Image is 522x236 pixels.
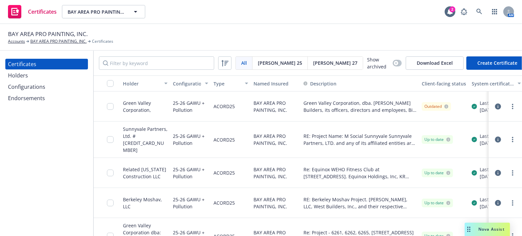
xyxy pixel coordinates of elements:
[480,99,520,106] div: Last generated on
[303,196,416,210] button: RE: Berkeley Moshav Project. [PERSON_NAME], LLC, West Builders, Inc., and their respective offici...
[419,75,469,91] button: Client-facing status
[8,70,28,81] div: Holders
[422,80,466,87] div: Client-facing status
[5,2,59,21] a: Certificates
[5,59,88,69] a: Certificates
[214,192,235,214] div: ACORD25
[478,226,505,232] span: Nova Assist
[214,126,235,154] div: ACORD25
[303,166,416,180] button: Re: Equinox WEHO Fitness Club at [STREET_ADDRESS]. Equinox Holdings, Inc, KR Sunset WEHO, LLC, [P...
[8,81,45,92] div: Configurations
[92,38,113,44] span: Certificates
[251,122,301,158] div: BAY AREA PRO PAINTING, INC.
[68,8,125,15] span: BAY AREA PRO PAINTING, INC.
[30,38,87,44] a: BAY AREA PRO PAINTING, INC.
[123,166,168,180] div: Related [US_STATE] Construction LLC
[480,203,520,210] div: [DATE] 4:51 PM
[465,223,510,236] button: Nova Assist
[254,80,298,87] div: Named Insured
[303,80,336,87] button: Description
[457,5,471,18] a: Report a Bug
[258,59,302,66] span: [PERSON_NAME] 25
[5,70,88,81] a: Holders
[472,80,514,87] div: System certificate last generated
[303,99,416,113] button: Green Valley Corporation, dba. [PERSON_NAME] Builders, its officers, directors and employees, Big...
[107,136,114,143] input: Toggle Row Selected
[251,75,301,91] button: Named Insured
[211,75,251,91] button: Type
[509,169,517,177] a: more
[8,59,36,69] div: Certificates
[251,91,301,122] div: BAY AREA PRO PAINTING, INC.
[123,126,168,154] div: Sunnyvale Partners, Ltd. #[CREDIT_CARD_NUMBER]
[173,126,208,154] div: 25-26 GAWU + Pollution
[424,103,448,109] div: Outdated
[473,5,486,18] a: Search
[480,133,520,140] div: Last generated on
[509,102,517,110] a: more
[173,95,208,117] div: 25-26 GAWU + Pollution
[170,75,211,91] button: Configuration
[480,196,520,203] div: Last generated on
[509,136,517,144] a: more
[214,80,241,87] div: Type
[107,103,114,110] input: Toggle Row Selected
[107,200,114,206] input: Toggle Row Selected
[5,93,88,103] a: Endorsements
[28,9,57,14] span: Certificates
[8,30,88,38] span: BAY AREA PRO PAINTING, INC.
[424,200,450,206] div: Up to date
[214,95,235,117] div: ACORD25
[107,80,114,87] input: Select all
[480,173,520,180] div: [DATE] 4:51 PM
[123,80,160,87] div: Holder
[406,56,464,70] button: Download Excel
[424,170,450,176] div: Up to date
[480,140,520,147] div: [DATE] 5:04 PM
[123,196,168,210] div: Berkeley Moshav, LLC
[313,59,357,66] span: [PERSON_NAME] 27
[488,5,501,18] a: Switch app
[480,166,520,173] div: Last generated on
[8,93,45,103] div: Endorsements
[465,223,473,236] div: Drag to move
[173,192,208,214] div: 25-26 GAWU + Pollution
[424,137,450,143] div: Up to date
[251,188,301,218] div: BAY AREA PRO PAINTING, INC.
[214,162,235,184] div: ACORD25
[120,75,170,91] button: Holder
[173,80,201,87] div: Configuration
[449,6,455,12] div: 2
[480,106,520,113] div: [DATE] 12:09 PM
[251,158,301,188] div: BAY AREA PRO PAINTING, INC.
[509,199,517,207] a: more
[303,133,416,147] button: RE: Project Name: M Social Sunnyvale Sunnyvale Partners, LTD. and any of its affiliated entities ...
[241,59,247,66] span: All
[107,170,114,176] input: Toggle Row Selected
[173,162,208,184] div: 25-26 GAWU + Pollution
[8,38,25,44] a: Accounts
[123,99,168,113] div: Green Valley Corporation,
[99,56,214,70] input: Filter by keyword
[5,81,88,92] a: Configurations
[367,56,390,70] span: Show archived
[62,5,145,18] button: BAY AREA PRO PAINTING, INC.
